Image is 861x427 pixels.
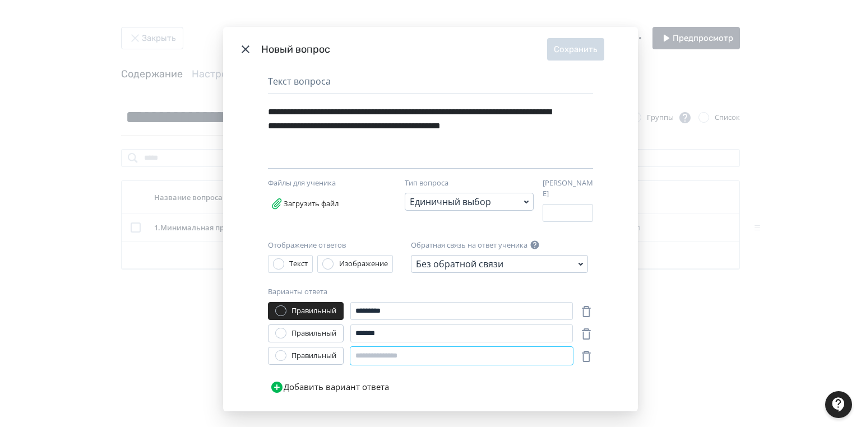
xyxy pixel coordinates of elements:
label: Отображение ответов [268,240,346,251]
div: Файлы для ученика [268,178,386,189]
div: Правильный [291,350,336,361]
div: Единичный выбор [410,195,491,208]
label: [PERSON_NAME] [543,178,593,199]
div: Modal [223,27,638,411]
label: Тип вопроса [405,178,448,189]
div: Текст вопроса [268,75,593,94]
div: Без обратной связи [416,257,503,271]
label: Варианты ответа [268,286,327,298]
button: Добавить вариант ответа [268,376,391,398]
label: Обратная связь на ответ ученика [411,240,527,251]
div: Правильный [291,328,336,339]
div: Текст [289,258,308,270]
div: Изображение [339,258,388,270]
div: Правильный [291,305,336,317]
div: Новый вопрос [261,42,547,57]
button: Сохранить [547,38,604,61]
